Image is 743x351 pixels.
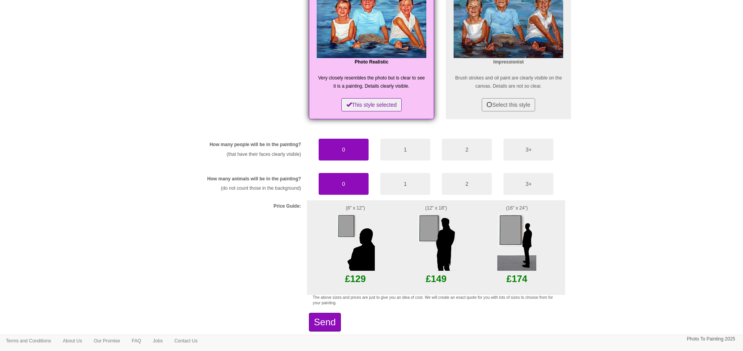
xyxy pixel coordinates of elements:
[147,335,168,347] a: Jobs
[497,212,536,271] img: Example size of a large painting
[687,335,735,343] p: Photo To Painting 2025
[454,74,563,90] p: Brush strokes and oil paint are clearly visible on the canvas. Details are not so clear.
[442,139,492,161] button: 2
[504,173,553,195] button: 3+
[273,203,301,210] label: Price Guide:
[313,271,398,287] p: £129
[454,58,563,66] p: Impressionist
[474,204,560,212] p: (16" x 24")
[57,335,88,347] a: About Us
[317,58,426,66] p: Photo Realistic
[380,139,430,161] button: 1
[209,141,301,148] label: How many people will be in the painting?
[184,150,301,159] p: (that have their faces clearly visible)
[482,98,535,111] button: Select this style
[442,173,492,195] button: 2
[184,184,301,192] p: (do not count those in the background)
[207,176,301,182] label: How many animals will be in the painting?
[309,313,341,332] button: Send
[168,335,203,347] a: Contact Us
[410,204,463,212] p: (12" x 18")
[504,139,553,161] button: 3+
[380,173,430,195] button: 1
[417,212,456,271] img: Example size of a Midi painting
[410,271,463,287] p: £149
[88,335,126,347] a: Our Promise
[341,98,402,111] button: This style selected
[319,139,369,161] button: 0
[313,295,560,306] p: The above sizes and prices are just to give you an idea of cost. We will create an exact quote fo...
[474,271,560,287] p: £174
[319,173,369,195] button: 0
[126,335,147,347] a: FAQ
[317,74,426,90] p: Very closely resembles the photo but is clear to see it is a painting. Details clearly visible.
[336,212,375,271] img: Example size of a small painting
[313,204,398,212] p: (8" x 12")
